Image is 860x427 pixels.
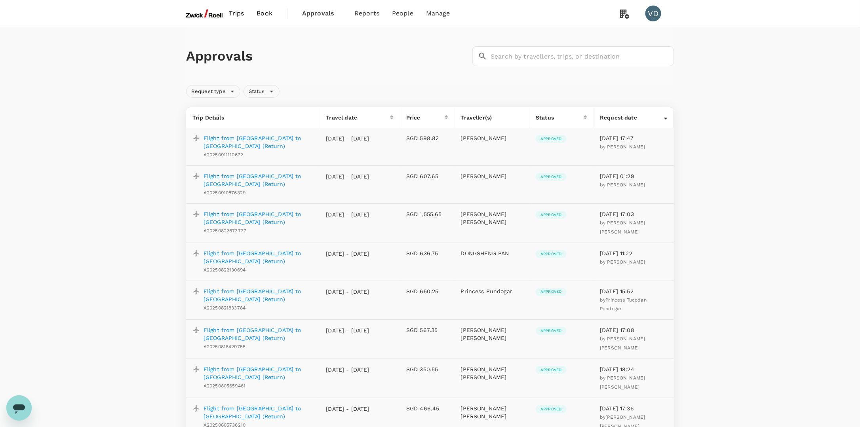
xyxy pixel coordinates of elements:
[6,395,32,421] iframe: Schaltfläche zum Öffnen des Messaging-Fensters
[204,267,245,273] span: A20250822130694
[606,144,645,150] span: [PERSON_NAME]
[204,228,246,233] span: A20250822873737
[600,114,664,121] div: Request date
[491,46,674,66] input: Search by travellers, trips, or destination
[600,182,645,188] span: by
[204,287,314,303] a: Flight from [GEOGRAPHIC_DATA] to [GEOGRAPHIC_DATA] (Return)
[406,249,448,257] p: SGD 636.75
[600,134,668,142] p: [DATE] 17:47
[461,404,523,420] p: [PERSON_NAME] [PERSON_NAME]
[354,9,379,18] span: Reports
[600,336,645,351] span: [PERSON_NAME] [PERSON_NAME]
[204,190,245,195] span: A20250910876329
[406,114,445,121] div: Price
[645,6,661,21] div: VD
[326,250,370,258] p: [DATE] - [DATE]
[461,114,523,121] p: Traveller(s)
[426,9,450,18] span: Manage
[302,9,342,18] span: Approvals
[600,220,645,235] span: [PERSON_NAME] [PERSON_NAME]
[536,251,566,257] span: Approved
[606,182,645,188] span: [PERSON_NAME]
[406,404,448,412] p: SGD 466.45
[406,287,448,295] p: SGD 650.25
[600,172,668,180] p: [DATE] 01:29
[461,287,523,295] p: Princess Pundogar
[461,134,523,142] p: [PERSON_NAME]
[600,375,645,390] span: by
[600,326,668,334] p: [DATE] 17:08
[326,366,370,374] p: [DATE] - [DATE]
[186,48,469,65] h1: Approvals
[229,9,244,18] span: Trips
[536,212,566,218] span: Approved
[204,172,314,188] a: Flight from [GEOGRAPHIC_DATA] to [GEOGRAPHIC_DATA] (Return)
[326,173,370,180] p: [DATE] - [DATE]
[536,136,566,142] span: Approved
[406,210,448,218] p: SGD 1,555.65
[406,134,448,142] p: SGD 598.82
[406,172,448,180] p: SGD 607.65
[461,365,523,381] p: [PERSON_NAME] [PERSON_NAME]
[461,326,523,342] p: [PERSON_NAME] [PERSON_NAME]
[204,365,314,381] a: Flight from [GEOGRAPHIC_DATA] to [GEOGRAPHIC_DATA] (Return)
[192,114,314,121] p: Trip Details
[204,305,245,311] span: A20250821833784
[244,88,270,95] span: Status
[536,289,566,294] span: Approved
[204,404,314,420] a: Flight from [GEOGRAPHIC_DATA] to [GEOGRAPHIC_DATA] (Return)
[600,297,647,312] span: Princess Tucodan Pundogar
[406,326,448,334] p: SGD 567.35
[204,210,314,226] a: Flight from [GEOGRAPHIC_DATA] to [GEOGRAPHIC_DATA] (Return)
[600,297,647,312] span: by
[326,326,370,334] p: [DATE] - [DATE]
[186,88,230,95] span: Request type
[600,259,645,265] span: by
[600,336,645,351] span: by
[600,249,668,257] p: [DATE] 11:22
[536,406,566,412] span: Approved
[600,404,668,412] p: [DATE] 17:36
[600,365,668,373] p: [DATE] 18:24
[536,174,566,180] span: Approved
[326,405,370,413] p: [DATE] - [DATE]
[600,287,668,295] p: [DATE] 15:52
[600,144,645,150] span: by
[536,114,584,121] div: Status
[204,344,245,349] span: A20250818429755
[461,249,523,257] p: DONGSHENG PAN
[326,114,390,121] div: Travel date
[461,210,523,226] p: [PERSON_NAME] [PERSON_NAME]
[461,172,523,180] p: [PERSON_NAME]
[204,326,314,342] a: Flight from [GEOGRAPHIC_DATA] to [GEOGRAPHIC_DATA] (Return)
[244,85,280,98] div: Status
[600,210,668,218] p: [DATE] 17:03
[186,5,223,22] img: ZwickRoell Pte. Ltd.
[600,375,645,390] span: [PERSON_NAME] [PERSON_NAME]
[536,328,566,334] span: Approved
[326,211,370,218] p: [DATE] - [DATE]
[204,249,314,265] a: Flight from [GEOGRAPHIC_DATA] to [GEOGRAPHIC_DATA] (Return)
[326,288,370,296] p: [DATE] - [DATE]
[326,135,370,142] p: [DATE] - [DATE]
[406,365,448,373] p: SGD 350.55
[204,383,245,389] span: A20250805659461
[392,9,413,18] span: People
[600,220,645,235] span: by
[186,85,240,98] div: Request type
[536,367,566,373] span: Approved
[606,259,645,265] span: [PERSON_NAME]
[257,9,272,18] span: Book
[204,152,243,158] span: A20250911110672
[204,134,314,150] a: Flight from [GEOGRAPHIC_DATA] to [GEOGRAPHIC_DATA] (Return)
